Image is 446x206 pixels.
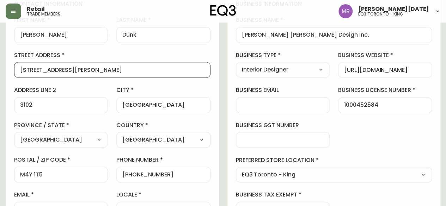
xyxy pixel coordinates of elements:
[116,86,210,94] label: city
[210,5,236,16] img: logo
[236,191,330,199] label: business tax exempt
[338,86,432,94] label: business license number
[358,12,403,16] h5: eq3 toronto - king
[14,191,108,199] label: email
[27,12,60,16] h5: trade members
[116,121,210,129] label: country
[338,51,432,59] label: business website
[116,191,210,199] label: locale
[236,156,432,164] label: preferred store location
[236,86,330,94] label: business email
[236,51,330,59] label: business type
[14,86,108,94] label: address line 2
[338,4,353,18] img: 433a7fc21d7050a523c0a08e44de74d9
[14,156,108,164] label: postal / zip code
[14,51,210,59] label: street address
[358,6,429,12] span: [PERSON_NAME][DATE]
[344,67,426,73] input: https://www.designshop.com
[116,156,210,164] label: phone number
[236,121,330,129] label: business gst number
[14,121,108,129] label: province / state
[27,6,45,12] span: Retail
